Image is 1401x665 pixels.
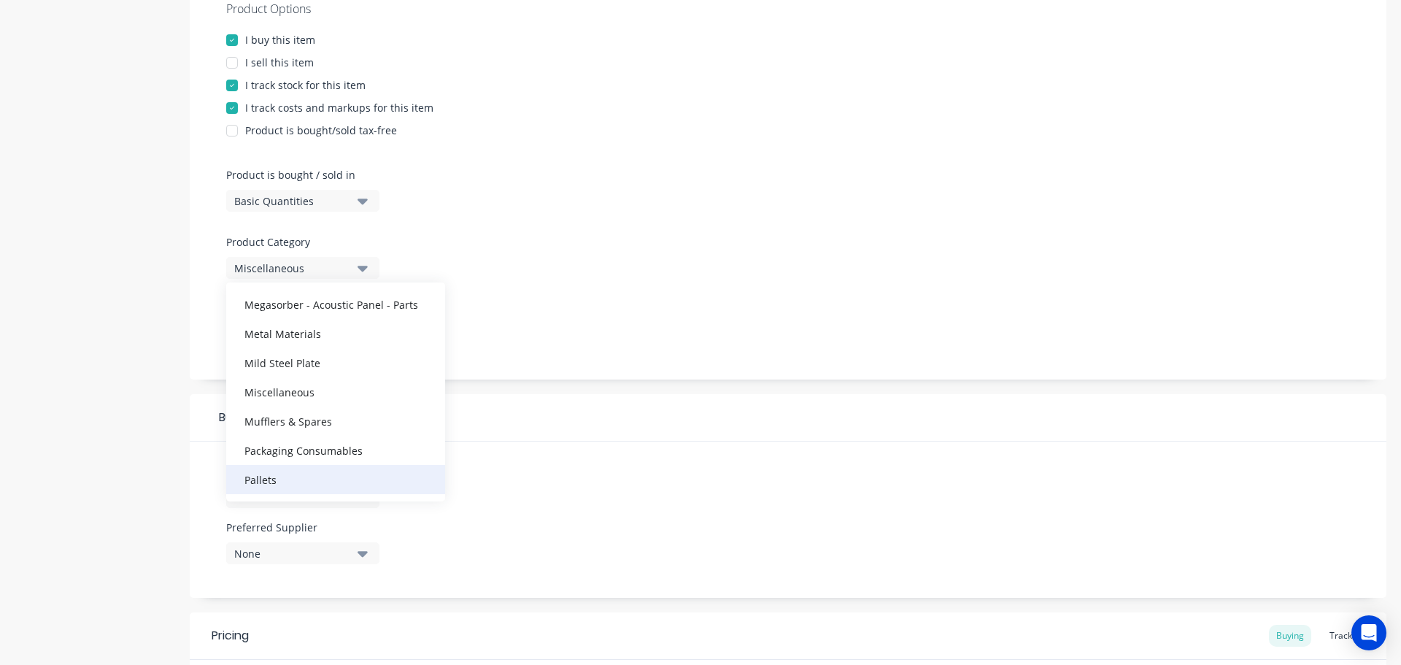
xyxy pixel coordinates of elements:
div: Miscellaneous [234,261,351,276]
button: Miscellaneous [226,257,379,279]
div: Mufflers & Spares [226,407,445,436]
div: I track stock for this item [245,77,366,93]
div: I sell this item [245,55,314,70]
div: Megasorber - Acoustic Panel - Parts [226,290,445,319]
button: None [226,542,379,564]
div: Metal Materials [226,319,445,348]
label: Product is bought / sold in [226,167,372,182]
div: Pricing [212,627,249,645]
div: Buying [1269,625,1311,647]
label: Preferred Supplier [226,520,379,535]
div: None [234,546,351,561]
div: Mild Steel Plate [226,348,445,377]
div: Basic Quantities [234,193,351,209]
div: Packaging Consumables [226,436,445,465]
div: Open Intercom Messenger [1351,615,1386,650]
div: Parts [226,494,445,523]
div: Miscellaneous [226,377,445,407]
label: Product Category [226,234,372,250]
div: Product is bought/sold tax-free [245,123,397,138]
div: Pallets [226,465,445,494]
button: Basic Quantities [226,190,379,212]
div: I buy this item [245,32,315,47]
div: Tracking [1322,625,1372,647]
div: Buying [190,394,1386,442]
div: I track costs and markups for this item [245,100,433,115]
